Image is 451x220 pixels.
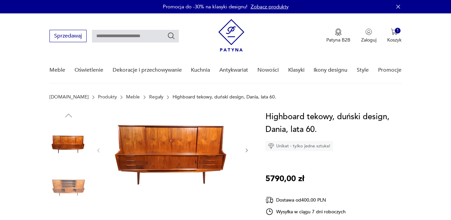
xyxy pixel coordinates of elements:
[126,94,140,100] a: Meble
[314,57,347,83] a: Ikony designu
[357,57,369,83] a: Style
[265,172,304,185] p: 5790,00 zł
[257,57,279,83] a: Nowości
[75,57,103,83] a: Oświetlenie
[361,28,376,43] button: Zaloguj
[335,28,342,36] img: Ikona medalu
[49,94,89,100] a: [DOMAIN_NAME]
[288,57,305,83] a: Klasyki
[326,37,350,43] p: Patyna B2B
[98,94,117,100] a: Produkty
[167,32,175,40] button: Szukaj
[49,57,65,83] a: Meble
[49,124,88,162] img: Zdjęcie produktu Highboard tekowy, duński design, Dania, lata 60.
[173,94,276,100] p: Highboard tekowy, duński design, Dania, lata 60.
[387,37,402,43] p: Koszyk
[265,196,346,204] div: Dostawa od 400,00 PLN
[251,3,289,10] a: Zobacz produkty
[265,208,346,216] div: Wysyłka w ciągu 7 dni roboczych
[391,28,398,35] img: Ikona koszyka
[49,167,88,205] img: Zdjęcie produktu Highboard tekowy, duński design, Dania, lata 60.
[149,94,163,100] a: Regały
[395,28,401,33] div: 1
[365,28,372,35] img: Ikonka użytkownika
[113,57,182,83] a: Dekoracje i przechowywanie
[326,28,350,43] button: Patyna B2B
[361,37,376,43] p: Zaloguj
[265,196,273,204] img: Ikona dostawy
[218,19,244,52] img: Patyna - sklep z meblami i dekoracjami vintage
[268,143,274,149] img: Ikona diamentu
[49,30,87,42] button: Sprzedawaj
[326,28,350,43] a: Ikona medaluPatyna B2B
[378,57,402,83] a: Promocje
[265,111,406,136] h1: Highboard tekowy, duński design, Dania, lata 60.
[191,57,210,83] a: Kuchnia
[265,141,333,151] div: Unikat - tylko jedna sztuka!
[163,3,247,10] p: Promocja do -30% na klasyki designu!
[387,28,402,43] button: 1Koszyk
[108,111,237,190] img: Zdjęcie produktu Highboard tekowy, duński design, Dania, lata 60.
[219,57,248,83] a: Antykwariat
[49,34,87,39] a: Sprzedawaj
